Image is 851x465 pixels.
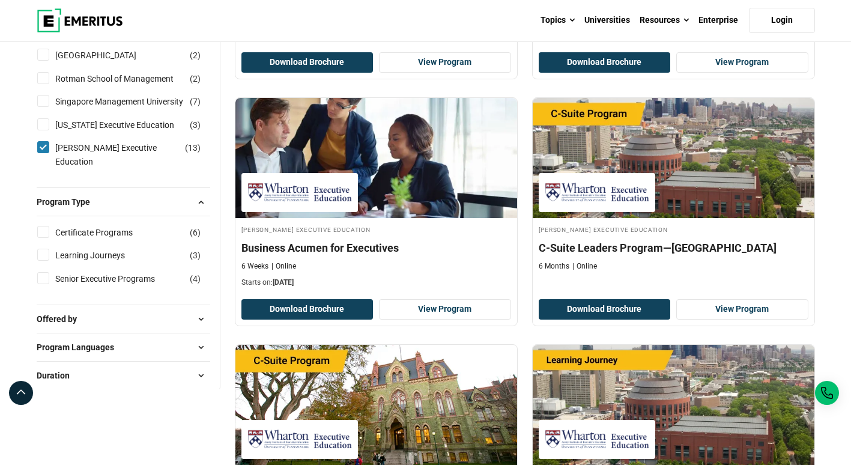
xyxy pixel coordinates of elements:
span: ( ) [190,226,201,239]
a: [GEOGRAPHIC_DATA] [55,49,160,62]
h4: [PERSON_NAME] Executive Education [539,224,808,234]
span: ( ) [190,272,201,285]
a: Leadership Course by Wharton Executive Education - Wharton Executive Education [PERSON_NAME] Exec... [533,98,814,278]
img: Wharton Executive Education [545,179,649,206]
h4: Business Acumen for Executives [241,240,511,255]
p: Online [271,261,296,272]
span: [DATE] [273,278,294,287]
a: Learning Journeys [55,249,149,262]
button: Duration [37,366,210,384]
a: [US_STATE] Executive Education [55,118,198,132]
a: View Program [676,52,808,73]
span: Duration [37,369,79,382]
a: View Program [379,52,511,73]
span: ( ) [190,72,201,85]
span: ( ) [190,249,201,262]
a: Certificate Programs [55,226,157,239]
span: 2 [193,74,198,84]
h4: [PERSON_NAME] Executive Education [241,224,511,234]
span: 7 [193,97,198,106]
h4: C-Suite Leaders Program—[GEOGRAPHIC_DATA] [539,240,808,255]
span: 6 [193,228,198,237]
a: View Program [676,299,808,320]
a: Senior Executive Programs [55,272,179,285]
img: Business Acumen for Executives | Online Leadership Course [235,98,517,218]
img: Board Readiness Program | Online Leadership Course [533,345,814,465]
button: Download Brochure [241,299,374,320]
button: Download Brochure [539,299,671,320]
a: Login [749,8,815,33]
img: C-Suite Leaders Program—India | Online Leadership Course [533,98,814,218]
span: 2 [193,50,198,60]
span: Program Type [37,195,100,208]
button: Offered by [37,310,210,328]
a: Rotman School of Management [55,72,198,85]
p: Starts on: [241,278,511,288]
span: ( ) [185,141,201,154]
span: ( ) [190,95,201,108]
a: Singapore Management University [55,95,207,108]
a: [PERSON_NAME] Executive Education [55,141,208,168]
img: C-Suite Leaders Program—Middle East | Online Leadership Course [235,345,517,465]
span: 4 [193,274,198,284]
span: ( ) [190,118,201,132]
span: 13 [188,143,198,153]
a: Leadership Course by Wharton Executive Education - September 18, 2025 Wharton Executive Education... [235,98,517,294]
button: Program Type [37,193,210,211]
span: ( ) [190,49,201,62]
p: 6 Weeks [241,261,268,272]
span: Program Languages [37,341,124,354]
button: Program Languages [37,338,210,356]
img: Wharton Executive Education [545,426,649,453]
span: Offered by [37,312,86,326]
span: 3 [193,120,198,130]
img: Wharton Executive Education [247,426,352,453]
button: Download Brochure [241,52,374,73]
p: 6 Months [539,261,569,272]
p: Online [572,261,597,272]
button: Download Brochure [539,52,671,73]
img: Wharton Executive Education [247,179,352,206]
a: View Program [379,299,511,320]
span: 3 [193,251,198,260]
